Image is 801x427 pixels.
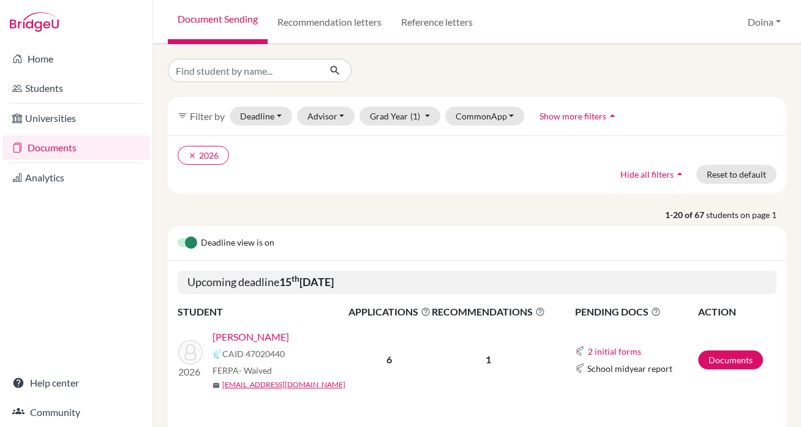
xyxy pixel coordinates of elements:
a: [PERSON_NAME] [212,330,289,344]
th: ACTION [698,304,777,320]
span: mail [212,382,220,389]
button: CommonApp [445,107,525,126]
input: Find student by name... [168,59,320,82]
button: Reset to default [696,165,777,184]
a: Analytics [2,165,150,190]
span: APPLICATIONS [348,304,431,319]
button: Hide all filtersarrow_drop_up [610,165,696,184]
a: Home [2,47,150,71]
span: CAID 47020440 [222,347,285,360]
a: [EMAIL_ADDRESS][DOMAIN_NAME] [222,379,345,390]
span: RECOMMENDATIONS [432,304,545,319]
sup: th [291,274,299,284]
p: 1 [432,352,545,367]
button: Deadline [230,107,292,126]
button: Advisor [297,107,355,126]
a: Students [2,76,150,100]
h5: Upcoming deadline [178,271,777,294]
a: Help center [2,371,150,395]
a: Community [2,400,150,425]
i: arrow_drop_up [674,168,686,180]
img: Bridge-U [10,12,59,32]
button: Doina [742,10,786,34]
button: 2 initial forms [587,344,642,358]
span: students on page 1 [706,208,786,221]
b: 6 [386,353,392,365]
strong: 1-20 of 67 [665,208,706,221]
button: Show more filtersarrow_drop_up [529,107,629,126]
span: Filter by [190,110,225,122]
a: Documents [2,135,150,160]
span: - Waived [239,365,272,376]
img: Common App logo [212,349,222,359]
span: Show more filters [540,111,606,121]
span: FERPA [212,364,272,377]
button: clear2026 [178,146,229,165]
a: Documents [698,350,763,369]
span: Hide all filters [620,169,674,179]
th: STUDENT [178,304,348,320]
img: Yan, Cloris [178,340,203,365]
i: arrow_drop_up [606,110,619,122]
span: School midyear report [587,362,672,375]
img: Common App logo [575,363,585,373]
a: Universities [2,106,150,130]
i: filter_list [178,111,187,121]
p: 2026 [178,365,203,379]
i: clear [188,151,197,160]
span: PENDING DOCS [575,304,697,319]
img: Common App logo [575,346,585,356]
span: Deadline view is on [201,236,274,251]
button: Grad Year(1) [359,107,440,126]
span: (1) [410,111,420,121]
b: 15 [DATE] [279,275,334,289]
